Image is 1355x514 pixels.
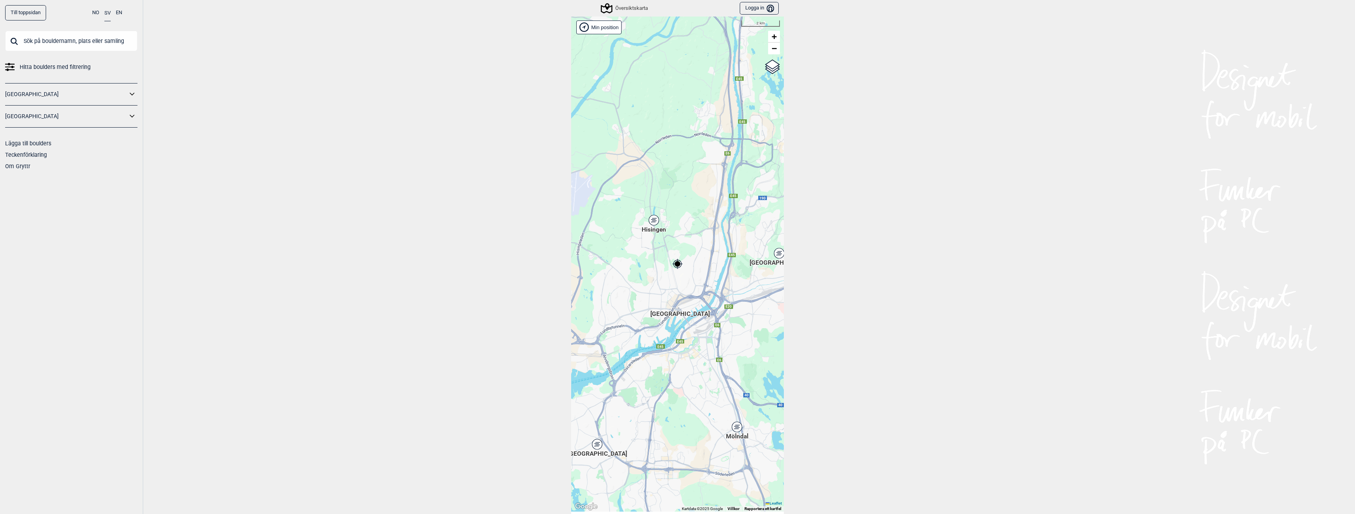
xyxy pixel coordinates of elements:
a: Zoom out [768,43,780,54]
button: Logga in [740,2,779,15]
a: [GEOGRAPHIC_DATA] [5,89,127,100]
span: − [772,43,777,53]
div: 2 km [741,20,780,27]
button: SV [104,5,111,21]
a: Till toppsidan [5,5,46,20]
div: [GEOGRAPHIC_DATA] [677,302,682,307]
span: Kartdata ©2025 Google [682,507,723,511]
div: [GEOGRAPHIC_DATA] [777,251,781,256]
a: Rapportera ett kartfel [744,507,781,511]
span: Hitta boulders med filtrering [20,61,91,73]
div: Hisingen [652,218,656,223]
img: Google [573,501,599,512]
a: Leaflet [766,501,782,505]
button: EN [116,5,122,20]
a: Hitta boulders med filtrering [5,61,137,73]
span: + [772,32,777,41]
div: Vis min position [576,20,622,34]
a: Zoom in [768,31,780,43]
div: Mölndal [735,425,739,429]
a: Layers [765,58,780,76]
input: Sök på bouldernamn, plats eller samling [5,31,137,51]
a: Lägga till boulders [5,140,51,147]
a: Villkor (öppnas i en ny flik) [728,507,740,511]
a: Teckenförklaring [5,152,47,158]
a: Om Gryttr [5,163,30,169]
div: Översiktskarta [602,4,648,13]
a: Öppna detta område i Google Maps (i ett nytt fönster) [573,501,599,512]
div: [GEOGRAPHIC_DATA] [595,442,600,447]
a: [GEOGRAPHIC_DATA] [5,111,127,122]
button: NO [92,5,99,20]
